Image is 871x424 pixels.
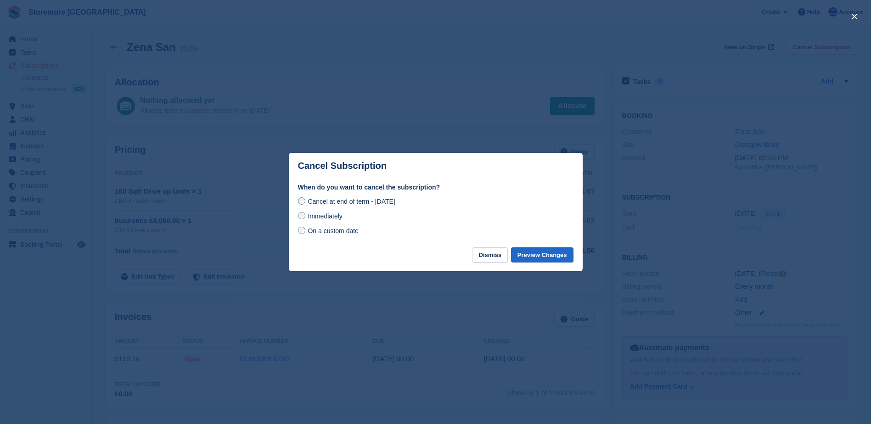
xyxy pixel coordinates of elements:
span: Cancel at end of term - [DATE] [308,198,395,205]
span: Immediately [308,212,342,220]
input: Cancel at end of term - [DATE] [298,197,305,205]
span: On a custom date [308,227,359,234]
button: Preview Changes [511,247,573,262]
button: Dismiss [472,247,508,262]
input: On a custom date [298,227,305,234]
label: When do you want to cancel the subscription? [298,183,573,192]
input: Immediately [298,212,305,219]
button: close [847,9,862,24]
p: Cancel Subscription [298,161,387,171]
